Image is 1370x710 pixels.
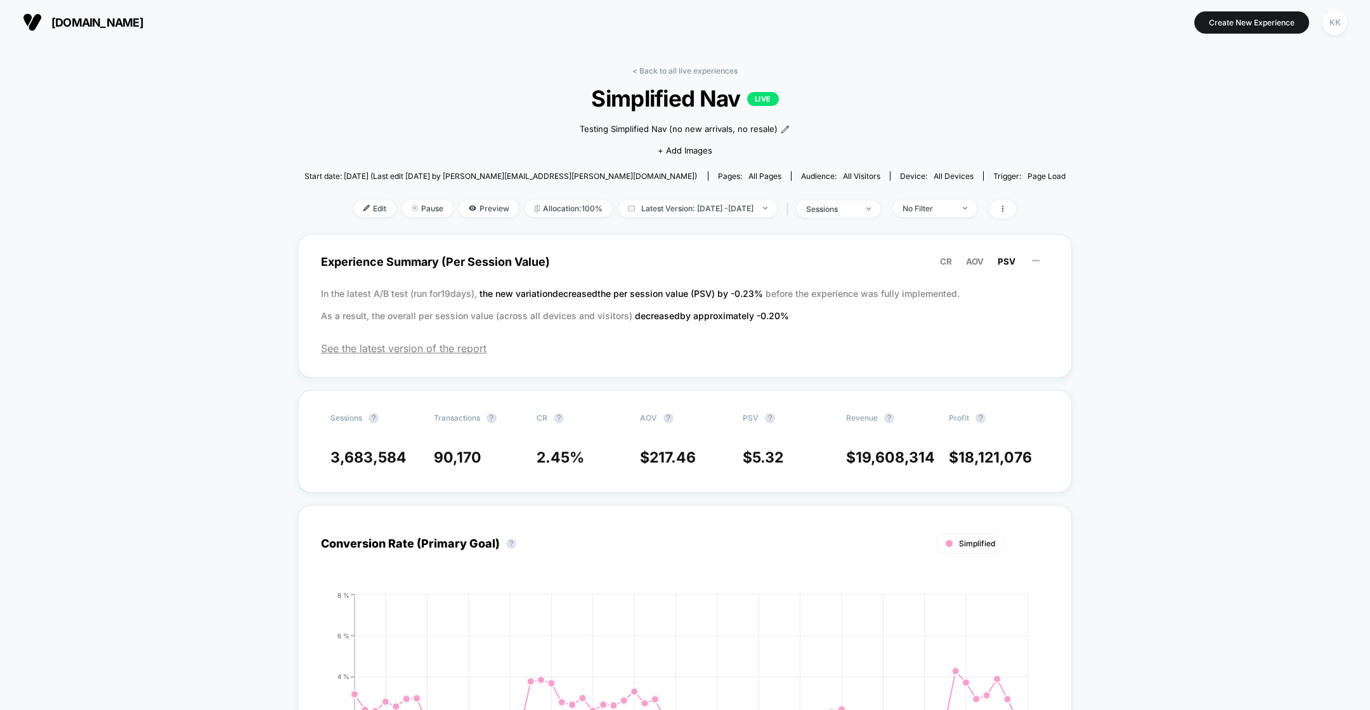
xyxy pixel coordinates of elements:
span: Preview [459,200,519,217]
span: Revenue [846,413,878,423]
span: Edit [354,200,396,217]
span: Experience Summary (Per Session Value) [321,247,1049,276]
button: ? [554,413,564,423]
img: end [412,205,418,211]
span: decreased by approximately -0.20 % [635,310,789,321]
button: ? [369,413,379,423]
button: AOV [962,256,988,267]
span: PSV [743,413,759,423]
button: Create New Experience [1194,11,1309,34]
img: end [763,207,767,209]
span: 90,170 [434,449,481,466]
span: AOV [640,413,657,423]
div: Trigger: [993,171,1066,181]
div: sessions [806,204,857,214]
button: ? [486,413,497,423]
img: calendar [628,205,635,211]
button: ? [884,413,894,423]
div: KK [1322,10,1347,35]
button: CR [936,256,956,267]
span: 19,608,314 [856,449,935,466]
span: Sessions [330,413,362,423]
img: edit [363,205,370,211]
span: Allocation: 100% [525,200,612,217]
span: Page Load [1027,171,1066,181]
button: PSV [994,256,1019,267]
span: CR [537,413,547,423]
span: See the latest version of the report [321,342,1049,355]
span: $ [846,449,935,466]
img: rebalance [535,205,540,212]
tspan: 4 % [337,673,349,680]
span: Testing Simplified Nav (no new arrivals, no resale) [580,123,778,136]
span: all devices [934,171,974,181]
span: Profit [949,413,969,423]
span: [DOMAIN_NAME] [51,16,143,29]
div: Pages: [718,171,781,181]
span: All Visitors [843,171,880,181]
span: 18,121,076 [958,449,1032,466]
span: PSV [998,256,1015,266]
span: 3,683,584 [330,449,407,466]
span: $ [743,449,783,466]
span: AOV [966,256,984,266]
span: 2.45 % [537,449,584,466]
p: LIVE [747,92,779,106]
button: ? [765,413,775,423]
div: Audience: [801,171,880,181]
span: 5.32 [752,449,783,466]
span: Device: [890,171,983,181]
span: Simplified Nav [342,85,1027,112]
img: Visually logo [23,13,42,32]
span: Pause [402,200,453,217]
span: Transactions [434,413,480,423]
img: end [866,207,871,210]
tspan: 6 % [337,631,349,639]
span: Start date: [DATE] (Last edit [DATE] by [PERSON_NAME][EMAIL_ADDRESS][PERSON_NAME][DOMAIN_NAME]) [304,171,697,181]
span: + Add Images [658,145,712,155]
span: 217.46 [649,449,696,466]
p: In the latest A/B test (run for 19 days), before the experience was fully implemented. As a resul... [321,282,1049,327]
a: < Back to all live experiences [632,66,738,76]
button: ? [506,539,516,549]
span: all pages [748,171,781,181]
span: the new variation decreased the per session value (PSV) by -0.23 % [480,288,766,299]
span: | [783,200,797,218]
span: Latest Version: [DATE] - [DATE] [618,200,777,217]
tspan: 8 % [337,591,349,598]
button: ? [975,413,986,423]
button: [DOMAIN_NAME] [19,12,147,32]
button: KK [1319,10,1351,36]
span: Simplified [959,539,995,548]
span: $ [640,449,696,466]
button: ? [663,413,674,423]
span: CR [940,256,952,266]
img: end [963,207,967,209]
span: $ [949,449,1032,466]
div: No Filter [903,204,953,213]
